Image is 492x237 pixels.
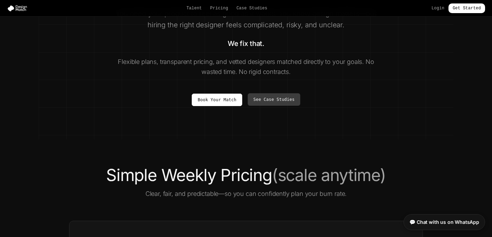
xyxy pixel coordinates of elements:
[404,214,485,230] a: 💬 Chat with us on WhatsApp
[248,93,300,106] a: See Case Studies
[210,6,228,11] a: Pricing
[236,6,267,11] a: Case Studies
[192,94,242,106] a: Book Your Match
[7,5,30,12] img: Design Match
[272,165,386,185] span: (scale anytime)
[113,8,379,30] p: You need your product to feel as good as it works. You know design matters—but hiring the right d...
[113,57,379,77] p: Flexible plans, transparent pricing, and vetted designers matched directly to your goals. No wast...
[448,3,485,13] a: Get Started
[53,167,439,183] h2: Simple Weekly Pricing
[187,6,202,11] a: Talent
[432,6,444,11] a: Login
[113,39,379,48] p: We fix that.
[53,189,439,199] p: Clear, fair, and predictable—so you can confidently plan your burn rate.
